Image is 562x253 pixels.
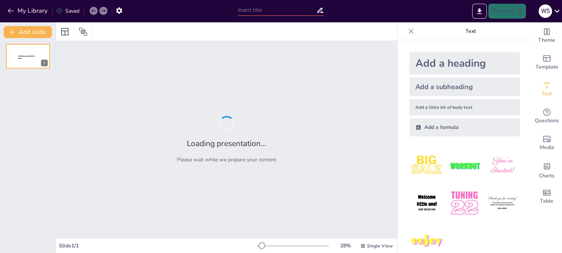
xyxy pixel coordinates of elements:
div: 1 [6,44,50,69]
div: Add a table [532,183,562,210]
button: Present [488,4,525,19]
span: Table [540,197,553,205]
div: Layout [59,26,71,38]
span: Text [541,90,552,98]
span: Theme [538,36,555,44]
img: 4.jpeg [409,186,444,221]
div: Add a formula [409,118,520,136]
div: Get real-time input from your audience [532,103,562,130]
span: Charts [539,172,555,180]
img: 6.jpeg [485,186,520,221]
p: Please wait while we prepare your content [177,156,276,163]
button: Add slide [4,26,52,38]
div: Add text boxes [532,76,562,103]
span: Sendsteps presentation editor [18,55,35,59]
div: Slide 1 / 1 [59,242,257,249]
div: W S [539,4,552,18]
div: Add a little bit of body text [409,99,520,116]
img: 5.jpeg [447,186,482,221]
img: 3.jpeg [485,148,520,183]
div: 28 % [336,242,354,249]
div: Add charts and graphs [532,156,562,183]
span: Template [536,63,558,71]
div: Add ready made slides [532,49,562,76]
p: Text [417,22,524,40]
span: Media [540,143,554,152]
div: Add images, graphics, shapes or video [532,130,562,156]
img: 1.jpeg [409,148,444,183]
button: My Library [6,5,51,17]
div: 1 [41,60,48,66]
span: Single View [367,243,393,249]
div: Add a heading [409,52,520,75]
span: Questions [535,117,559,125]
h2: Loading presentation... [187,138,266,149]
div: Add a subheading [409,78,520,96]
div: Change the overall theme [532,22,562,49]
img: 2.jpeg [447,148,482,183]
button: W S [539,4,552,19]
input: Insert title [238,5,316,16]
div: Saved [56,7,79,15]
span: Position [79,27,88,36]
button: Export to PowerPoint [472,4,487,19]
